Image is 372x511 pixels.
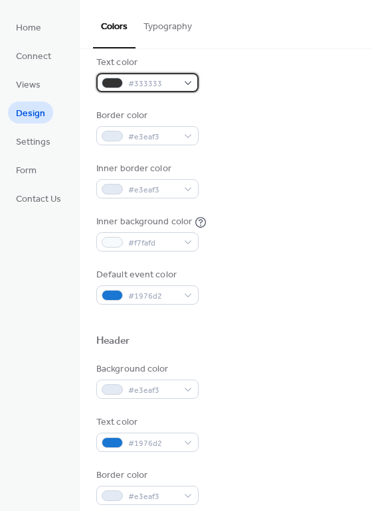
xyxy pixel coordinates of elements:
span: #1976d2 [128,289,177,303]
div: Inner background color [96,215,192,229]
div: Border color [96,469,196,482]
a: Design [8,102,53,123]
div: Default event color [96,268,196,282]
span: Contact Us [16,192,61,206]
a: Contact Us [8,187,69,209]
span: Form [16,164,37,178]
span: Connect [16,50,51,64]
span: #333333 [128,77,177,91]
a: Connect [8,44,59,66]
span: #e3eaf3 [128,183,177,197]
span: #1976d2 [128,437,177,451]
span: Design [16,107,45,121]
a: Views [8,73,48,95]
span: #e3eaf3 [128,384,177,398]
a: Settings [8,130,58,152]
span: #e3eaf3 [128,490,177,504]
span: Home [16,21,41,35]
span: #f7fafd [128,236,177,250]
div: Text color [96,415,196,429]
div: Background color [96,362,196,376]
div: Text color [96,56,196,70]
span: Settings [16,135,50,149]
a: Form [8,159,45,181]
span: Views [16,78,41,92]
span: #e3eaf3 [128,130,177,144]
div: Inner border color [96,162,196,176]
div: Border color [96,109,196,123]
div: Header [96,334,130,348]
a: Home [8,16,49,38]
